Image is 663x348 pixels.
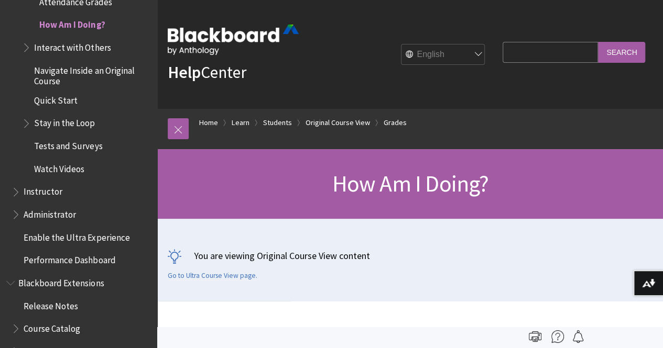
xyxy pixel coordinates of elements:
[232,116,249,129] a: Learn
[598,42,645,62] input: Search
[168,271,257,280] a: Go to Ultra Course View page.
[168,62,246,83] a: HelpCenter
[529,330,541,343] img: Print
[39,16,105,30] span: How Am I Doing?
[24,252,115,266] span: Performance Dashboard
[34,115,95,129] span: Stay in the Loop
[24,206,76,220] span: Administrator
[306,116,370,129] a: Original Course View
[34,62,150,86] span: Navigate Inside an Original Course
[572,330,584,343] img: Follow this page
[24,320,80,334] span: Course Catalog
[34,137,102,151] span: Tests and Surveys
[18,274,104,288] span: Blackboard Extensions
[168,249,653,262] p: You are viewing Original Course View content
[24,297,78,311] span: Release Notes
[332,169,488,198] span: How Am I Doing?
[34,160,84,174] span: Watch Videos
[551,330,564,343] img: More help
[199,116,218,129] a: Home
[24,229,129,243] span: Enable the Ultra Experience
[168,25,299,55] img: Blackboard by Anthology
[168,62,201,83] strong: Help
[34,39,111,53] span: Interact with Others
[24,183,62,197] span: Instructor
[401,44,485,65] select: Site Language Selector
[34,92,78,106] span: Quick Start
[384,116,407,129] a: Grades
[263,116,292,129] a: Students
